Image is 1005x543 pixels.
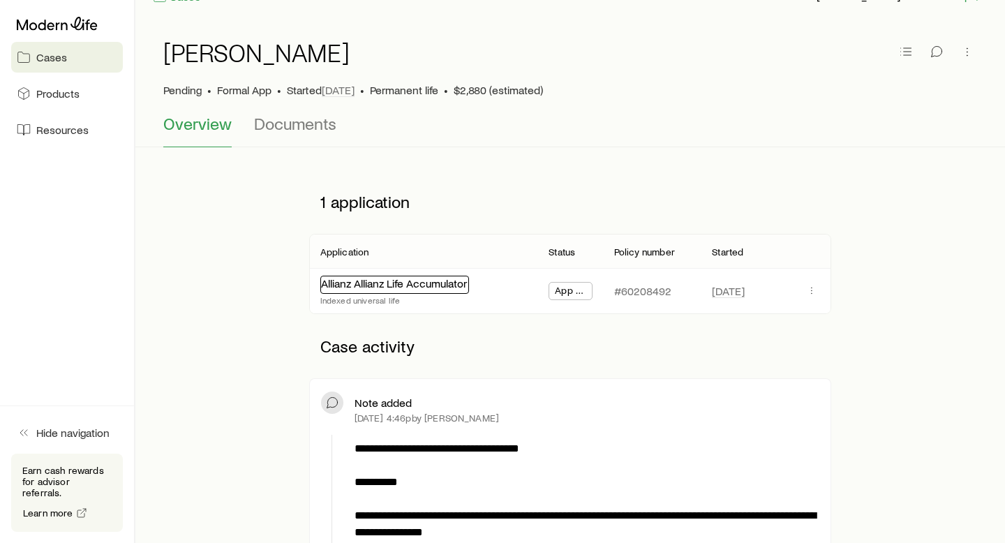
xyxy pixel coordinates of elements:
span: Hide navigation [36,426,110,440]
p: #60208492 [614,284,671,298]
span: Products [36,87,80,101]
span: Overview [163,114,232,133]
div: Case details tabs [163,114,977,147]
span: • [444,83,448,97]
span: [DATE] [712,284,745,298]
span: Cases [36,50,67,64]
span: Permanent life [370,83,438,97]
a: Cases [11,42,123,73]
p: Note added [355,396,412,410]
span: Resources [36,123,89,137]
span: • [207,83,211,97]
p: Indexed universal life [320,295,469,306]
h1: [PERSON_NAME] [163,38,350,66]
p: [DATE] 4:46p by [PERSON_NAME] [355,412,499,424]
p: Started [287,83,355,97]
span: App Submitted [555,285,586,299]
span: [DATE] [322,83,355,97]
span: Learn more [23,508,73,518]
p: Pending [163,83,202,97]
p: Policy number [614,246,675,258]
a: Allianz Allianz Life Accumulator [321,276,467,290]
p: Earn cash rewards for advisor referrals. [22,465,112,498]
span: Documents [254,114,336,133]
a: Products [11,78,123,109]
p: Case activity [309,325,832,367]
div: Allianz Allianz Life Accumulator [320,276,469,294]
p: Status [549,246,575,258]
button: Hide navigation [11,417,123,448]
p: Application [320,246,369,258]
p: Started [712,246,743,258]
div: Earn cash rewards for advisor referrals.Learn more [11,454,123,532]
span: Formal App [217,83,271,97]
p: 1 application [309,181,832,223]
span: $2,880 (estimated) [454,83,543,97]
span: • [277,83,281,97]
a: Resources [11,114,123,145]
span: • [360,83,364,97]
